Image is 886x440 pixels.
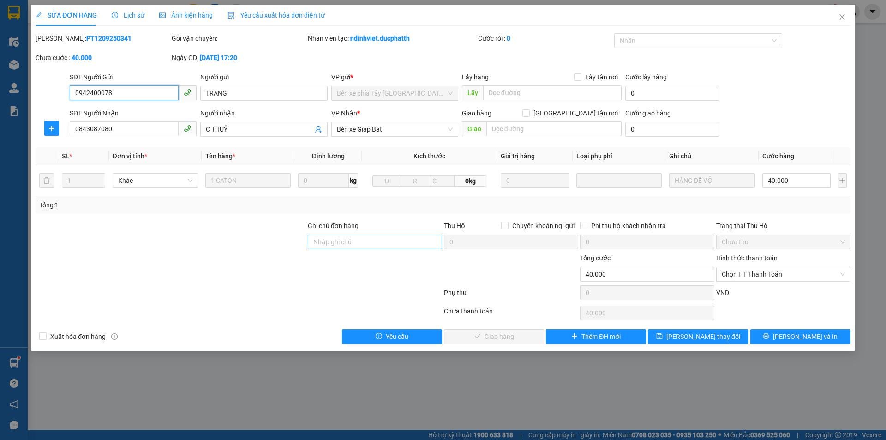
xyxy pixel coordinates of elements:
div: Tổng: 1 [39,200,342,210]
span: Định lượng [311,152,344,160]
span: picture [159,12,166,18]
span: Phí thu hộ khách nhận trả [587,221,670,231]
span: Lấy tận nơi [581,72,622,82]
button: plus [838,173,847,188]
span: VP Nhận [331,109,357,117]
b: ndinhviet.ducphatth [350,35,410,42]
input: Dọc đường [486,121,622,136]
label: Cước lấy hàng [625,73,667,81]
span: VND [716,289,729,296]
span: Giao hàng [462,109,491,117]
div: Người nhận [200,108,327,118]
button: checkGiao hàng [444,329,544,344]
b: 40.000 [72,54,92,61]
button: exclamation-circleYêu cầu [342,329,442,344]
button: printer[PERSON_NAME] và In [750,329,850,344]
span: Thêm ĐH mới [581,332,621,342]
div: VP gửi [331,72,458,82]
button: Close [829,5,855,30]
span: Tổng cước [580,254,611,262]
input: 0 [501,173,569,188]
span: Bến xe phía Tây Thanh Hóa [337,86,453,100]
span: Lấy hàng [462,73,489,81]
span: Bến xe Giáp Bát [337,122,453,136]
input: Ghi chú đơn hàng [308,235,442,249]
input: D [372,175,401,187]
input: R [401,175,429,187]
span: plus [45,125,59,132]
img: icon [227,12,235,19]
span: Chưa thu [722,235,845,249]
span: save [656,333,663,340]
div: Trạng thái Thu Hộ [716,221,850,231]
span: printer [763,333,769,340]
div: Ngày GD: [172,53,306,63]
label: Cước giao hàng [625,109,671,117]
span: phone [184,125,191,132]
span: 0kg [455,175,486,187]
button: plus [44,121,59,136]
div: Chưa cước : [36,53,170,63]
span: Giá trị hàng [501,152,535,160]
span: SL [62,152,69,160]
div: Nhân viên tạo: [308,33,476,43]
span: Thu Hộ [444,222,465,229]
span: Khác [118,174,192,187]
th: Ghi chú [665,147,758,165]
span: [PERSON_NAME] thay đổi [666,332,740,342]
b: 0 [507,35,510,42]
span: Lịch sử [112,12,144,19]
input: Ghi Chú [669,173,754,188]
span: Yêu cầu xuất hóa đơn điện tử [227,12,325,19]
button: delete [39,173,54,188]
span: kg [349,173,358,188]
div: Phụ thu [443,288,579,304]
span: [PERSON_NAME] và In [773,332,838,342]
input: Cước lấy hàng [625,86,719,101]
div: Người gửi [200,72,327,82]
button: plusThêm ĐH mới [546,329,646,344]
th: Loại phụ phí [573,147,665,165]
div: SĐT Người Nhận [70,108,197,118]
span: Đơn vị tính [113,152,147,160]
input: VD: Bàn, Ghế [205,173,291,188]
input: C [429,175,455,187]
span: Tên hàng [205,152,235,160]
span: Chuyển khoản ng. gửi [509,221,578,231]
span: user-add [315,126,322,133]
span: close [838,13,846,21]
b: [DATE] 17:20 [200,54,237,61]
div: Chưa thanh toán [443,306,579,322]
span: Yêu cầu [386,332,408,342]
span: info-circle [111,333,118,340]
div: [PERSON_NAME]: [36,33,170,43]
span: Giao [462,121,486,136]
button: save[PERSON_NAME] thay đổi [648,329,748,344]
div: Gói vận chuyển: [172,33,306,43]
span: SỬA ĐƠN HÀNG [36,12,97,19]
b: PT1209250341 [86,35,132,42]
input: Cước giao hàng [625,122,719,137]
span: Chọn HT Thanh Toán [722,267,845,281]
label: Ghi chú đơn hàng [308,222,359,229]
span: Cước hàng [762,152,794,160]
span: [GEOGRAPHIC_DATA] tận nơi [530,108,622,118]
span: Xuất hóa đơn hàng [47,332,109,342]
div: SĐT Người Gửi [70,72,197,82]
span: Lấy [462,85,483,100]
div: Cước rồi : [478,33,612,43]
label: Hình thức thanh toán [716,254,778,262]
span: clock-circle [112,12,118,18]
span: Kích thước [413,152,445,160]
span: Ảnh kiện hàng [159,12,213,19]
span: exclamation-circle [376,333,382,340]
span: edit [36,12,42,18]
span: plus [571,333,578,340]
input: Dọc đường [483,85,622,100]
span: phone [184,89,191,96]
